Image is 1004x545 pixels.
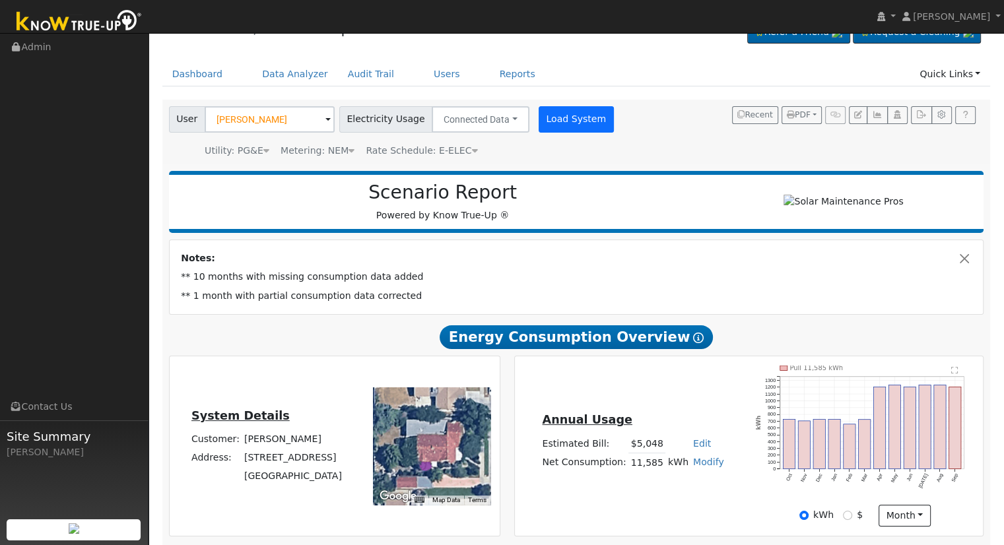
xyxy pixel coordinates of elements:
[189,430,242,449] td: Customer:
[205,144,269,158] div: Utility: PG&E
[189,449,242,467] td: Address:
[935,472,945,483] text: Aug
[205,106,335,133] input: Select a User
[799,511,809,520] input: kWh
[181,253,215,263] strong: Notes:
[844,424,855,469] rect: onclick=""
[813,419,825,468] rect: onclick=""
[693,438,711,449] a: Edit
[424,62,470,86] a: Users
[339,106,432,133] span: Electricity Usage
[768,445,776,451] text: 300
[191,409,290,422] u: System Details
[440,325,713,349] span: Energy Consumption Overview
[242,449,344,467] td: [STREET_ADDRESS]
[887,106,908,125] button: Login As
[432,496,460,505] button: Map Data
[830,472,838,482] text: Jan
[10,7,149,37] img: Know True-Up
[949,387,961,468] rect: onclick=""
[879,505,931,527] button: month
[542,413,632,426] u: Annual Usage
[179,268,974,286] td: ** 10 months with missing consumption data added
[798,421,810,469] rect: onclick=""
[179,286,974,305] td: ** 1 month with partial consumption data corrected
[888,385,900,468] rect: onclick=""
[843,511,852,520] input: $
[828,419,840,468] rect: onclick=""
[874,387,886,468] rect: onclick=""
[539,106,614,133] button: Load System
[773,466,776,472] text: 0
[783,419,795,468] rect: onclick=""
[242,467,344,486] td: [GEOGRAPHIC_DATA]
[540,453,628,472] td: Net Consumption:
[768,452,776,458] text: 200
[263,21,368,37] a: Scenario Report
[849,106,867,125] button: Edit User
[906,472,914,482] text: Jun
[910,62,990,86] a: Quick Links
[785,472,793,482] text: Oct
[790,364,844,371] text: Pull 11,585 kWh
[376,488,420,505] a: Open this area in Google Maps (opens a new window)
[242,430,344,449] td: [PERSON_NAME]
[7,428,141,445] span: Site Summary
[934,385,946,468] rect: onclick=""
[951,472,960,483] text: Sep
[815,472,824,483] text: Dec
[628,453,665,472] td: 11,585
[765,391,776,397] text: 1100
[665,453,690,472] td: kWh
[931,106,952,125] button: Settings
[768,425,776,431] text: 600
[768,459,776,465] text: 100
[768,432,776,437] text: 500
[69,523,79,534] img: retrieve
[890,472,899,484] text: May
[782,106,822,125] button: PDF
[281,144,354,158] div: Metering: NEM
[859,420,871,469] rect: onclick=""
[765,384,776,390] text: 1200
[784,195,903,208] img: Solar Maintenance Pros
[768,411,776,417] text: 800
[756,416,762,430] text: kWh
[860,472,869,483] text: Mar
[693,457,724,467] a: Modify
[765,398,776,404] text: 1000
[162,62,233,86] a: Dashboard
[366,145,477,156] span: Alias: None
[540,434,628,453] td: Estimated Bill:
[857,508,863,522] label: $
[765,377,776,383] text: 1300
[490,62,545,86] a: Reports
[182,181,703,204] h2: Scenario Report
[913,11,990,22] span: [PERSON_NAME]
[252,62,338,86] a: Data Analyzer
[955,106,976,125] a: Help Link
[338,62,404,86] a: Audit Trail
[799,472,809,483] text: Nov
[415,496,424,505] button: Keyboard shortcuts
[176,181,710,222] div: Powered by Know True-Up ®
[787,110,811,119] span: PDF
[845,472,853,482] text: Feb
[376,488,420,505] img: Google
[918,472,929,489] text: [DATE]
[169,106,205,133] span: User
[911,106,931,125] button: Export Interval Data
[813,508,834,522] label: kWh
[958,251,972,265] button: Close
[468,496,486,503] a: Terms (opens in new tab)
[768,439,776,445] text: 400
[904,387,916,468] rect: onclick=""
[875,472,884,482] text: Apr
[732,106,778,125] button: Recent
[919,385,931,468] rect: onclick=""
[768,404,776,410] text: 900
[951,366,958,374] text: 
[693,333,704,343] i: Show Help
[628,434,665,453] td: $5,048
[432,106,529,133] button: Connected Data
